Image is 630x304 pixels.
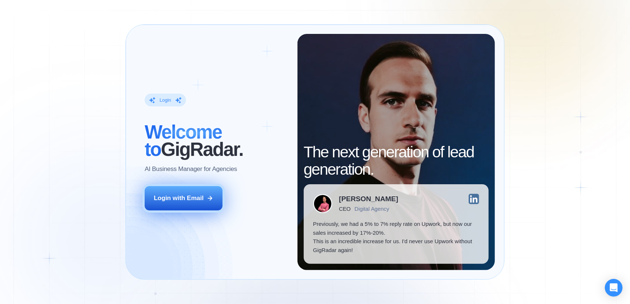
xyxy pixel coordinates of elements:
h2: ‍ GigRadar. [145,124,288,158]
p: AI Business Manager for Agencies [145,165,237,173]
div: [PERSON_NAME] [339,195,399,202]
div: Open Intercom Messenger [605,279,623,297]
p: Previously, we had a 5% to 7% reply rate on Upwork, but now our sales increased by 17%-20%. This ... [313,220,479,254]
div: Login with Email [154,194,204,202]
div: CEO [339,206,351,212]
span: Welcome to [145,122,222,160]
div: Digital Agency [355,206,389,212]
div: Login [159,97,171,103]
h2: The next generation of lead generation. [304,143,489,178]
button: Login with Email [145,186,223,210]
